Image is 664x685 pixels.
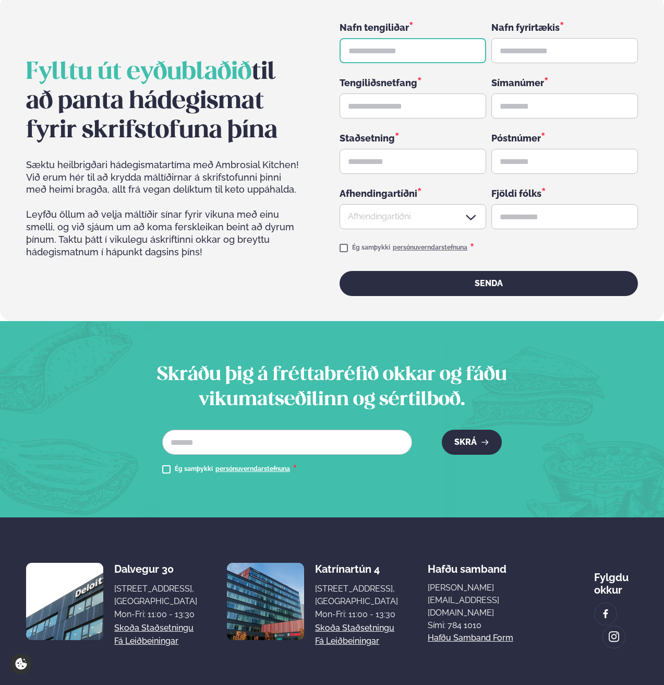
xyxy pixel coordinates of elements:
img: image alt [26,563,103,640]
div: Leyfðu öllum að velja máltíðir sínar fyrir vikuna með einu smelli, og við sjáum um að koma ferskl... [26,159,301,297]
a: Skoða staðsetningu [315,622,394,634]
div: Staðsetning [340,131,486,145]
h2: til að panta hádegismat fyrir skrifstofuna þína [26,58,301,146]
div: Tengiliðsnetfang [340,76,486,89]
h2: Skráðu þig á fréttabréfið okkar og fáðu vikumatseðilinn og sértilboð. [127,363,537,413]
a: Hafðu samband form [428,632,513,644]
div: Ég samþykki [175,463,297,476]
div: Dalvegur 30 [114,563,197,575]
div: Símanúmer [491,76,638,89]
div: Katrínartún 4 [315,563,398,575]
div: [STREET_ADDRESS], [GEOGRAPHIC_DATA] [114,583,197,608]
p: Sími: 784 1010 [428,619,565,632]
a: image alt [595,603,617,625]
div: Mon-Fri: 11:00 - 13:30 [315,608,398,621]
button: Skrá [442,430,502,455]
img: image alt [600,608,611,620]
div: Mon-Fri: 11:00 - 13:30 [114,608,197,621]
div: [STREET_ADDRESS], [GEOGRAPHIC_DATA] [315,583,398,608]
div: Nafn fyrirtækis [491,20,638,34]
button: Senda [340,271,637,296]
a: Fá leiðbeiningar [114,635,178,647]
a: Skoða staðsetningu [114,622,194,634]
a: Cookie settings [10,653,32,675]
a: [PERSON_NAME][EMAIL_ADDRESS][DOMAIN_NAME] [428,582,565,619]
span: Fylltu út eyðublaðið [26,61,251,84]
div: Nafn tengiliðar [340,20,486,34]
div: Ég samþykki [352,242,474,254]
a: persónuverndarstefnuna [393,244,467,252]
img: image alt [608,631,620,643]
div: Póstnúmer [491,131,638,145]
a: persónuverndarstefnuna [215,465,290,474]
a: Fá leiðbeiningar [315,635,379,647]
span: Sæktu heilbrigðari hádegismatartíma með Ambrosial Kitchen! Við erum hér til að krydda máltíðirnar... [26,159,301,196]
span: Hafðu samband [428,554,506,575]
div: Fylgdu okkur [594,563,638,596]
img: image alt [227,563,304,640]
a: image alt [603,626,625,648]
div: Fjöldi fólks [491,186,638,200]
div: Afhendingartíðni [340,186,486,199]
